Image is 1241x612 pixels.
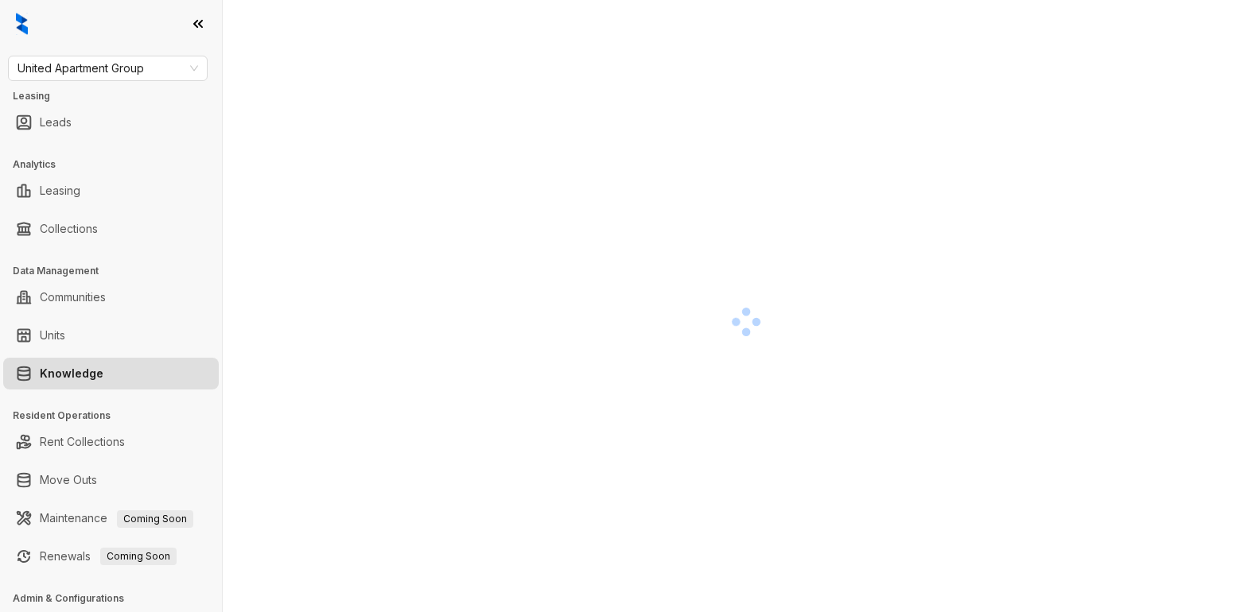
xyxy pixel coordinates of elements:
[13,157,222,172] h3: Analytics
[40,358,103,389] a: Knowledge
[40,426,125,458] a: Rent Collections
[3,358,219,389] li: Knowledge
[117,510,193,528] span: Coming Soon
[100,548,177,565] span: Coming Soon
[40,175,80,207] a: Leasing
[40,281,106,313] a: Communities
[18,56,198,80] span: United Apartment Group
[40,107,72,138] a: Leads
[3,464,219,496] li: Move Outs
[3,540,219,572] li: Renewals
[40,464,97,496] a: Move Outs
[13,409,222,423] h3: Resident Operations
[13,591,222,606] h3: Admin & Configurations
[3,281,219,313] li: Communities
[3,213,219,245] li: Collections
[40,320,65,351] a: Units
[13,264,222,278] h3: Data Management
[40,540,177,572] a: RenewalsComing Soon
[40,213,98,245] a: Collections
[3,320,219,351] li: Units
[3,175,219,207] li: Leasing
[3,426,219,458] li: Rent Collections
[3,502,219,534] li: Maintenance
[16,13,28,35] img: logo
[3,107,219,138] li: Leads
[13,89,222,103] h3: Leasing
